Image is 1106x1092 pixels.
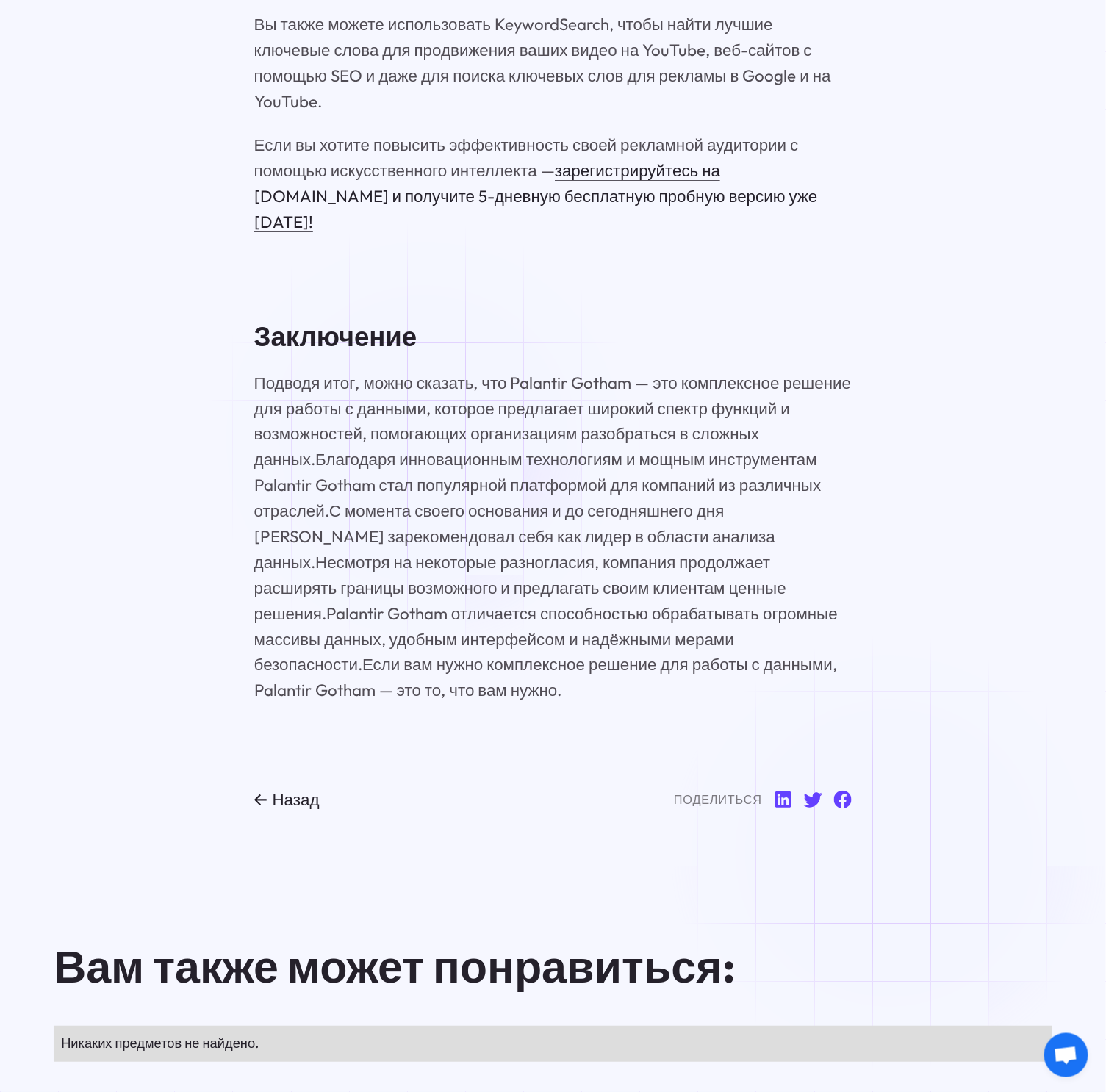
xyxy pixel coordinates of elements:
[254,319,417,353] ya-tr-span: Заключение
[254,373,852,470] ya-tr-span: Подводя итог, можно сказать, что Palantir Gotham — это комплексное решение для работы с данными, ...
[254,552,786,624] ya-tr-span: Несмотря на некоторые разногласия, компания продолжает расширять границы возможного и предлагать ...
[254,449,822,521] ya-tr-span: Благодаря инновационным технологиям и мощным инструментам Palantir Gotham стал популярной платфор...
[54,938,736,994] ya-tr-span: Вам также может понравиться:
[254,160,818,232] a: зарегистрируйтесь на [DOMAIN_NAME] и получите 5-дневную бесплатную пробную версию уже [DATE]!
[254,654,838,700] ya-tr-span: Если вам нужно комплексное решение для работы с данными, Palantir Gotham — это то, что вам нужно.
[674,792,762,807] ya-tr-span: Поделиться
[254,14,831,112] ya-tr-span: Вы также можете использовать KeywordSearch, чтобы найти лучшие ключевые слова для продвижения ваш...
[254,500,775,572] ya-tr-span: С момента своего основания и до сегодняшнего дня [PERSON_NAME] зарекомендовал себя как лидер в об...
[254,134,799,181] ya-tr-span: Если вы хотите повысить эффективность своей рекламной аудитории с помощью искусственного интеллек...
[273,789,320,810] ya-tr-span: Назад
[254,789,320,811] a: Назад
[1044,1033,1088,1077] a: Открытый чат
[254,603,838,675] ya-tr-span: Palantir Gotham отличается способностью обрабатывать огромные массивы данных, удобным интерфейсом...
[61,1035,259,1052] ya-tr-span: Никаких предметов не найдено.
